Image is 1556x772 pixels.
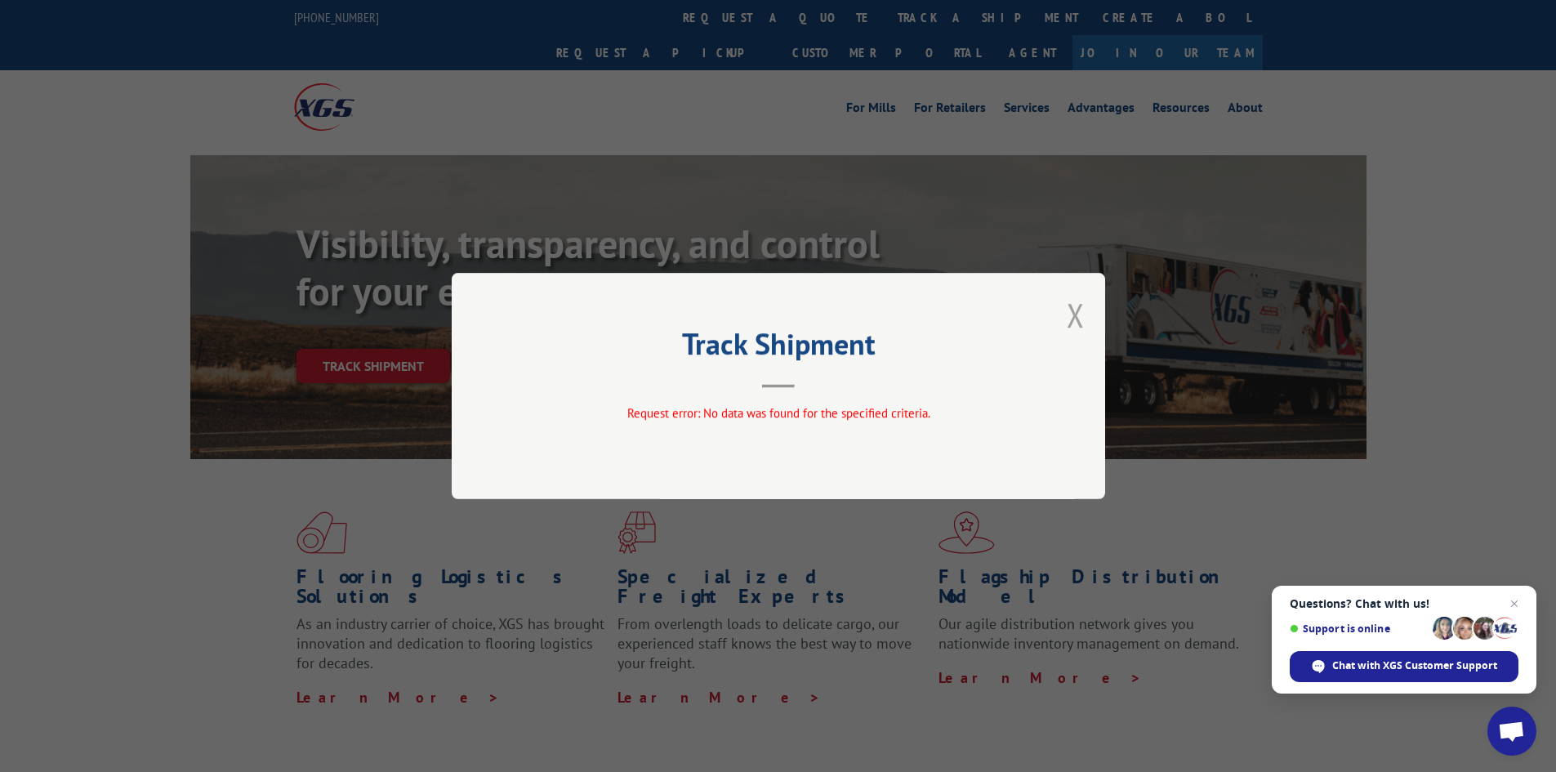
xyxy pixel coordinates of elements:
[1332,658,1497,673] span: Chat with XGS Customer Support
[1487,707,1536,756] div: Open chat
[1290,597,1518,610] span: Questions? Chat with us!
[1290,651,1518,682] div: Chat with XGS Customer Support
[533,332,1023,364] h2: Track Shipment
[1067,293,1085,337] button: Close modal
[1505,594,1524,614] span: Close chat
[626,405,930,421] span: Request error: No data was found for the specified criteria.
[1290,623,1427,635] span: Support is online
